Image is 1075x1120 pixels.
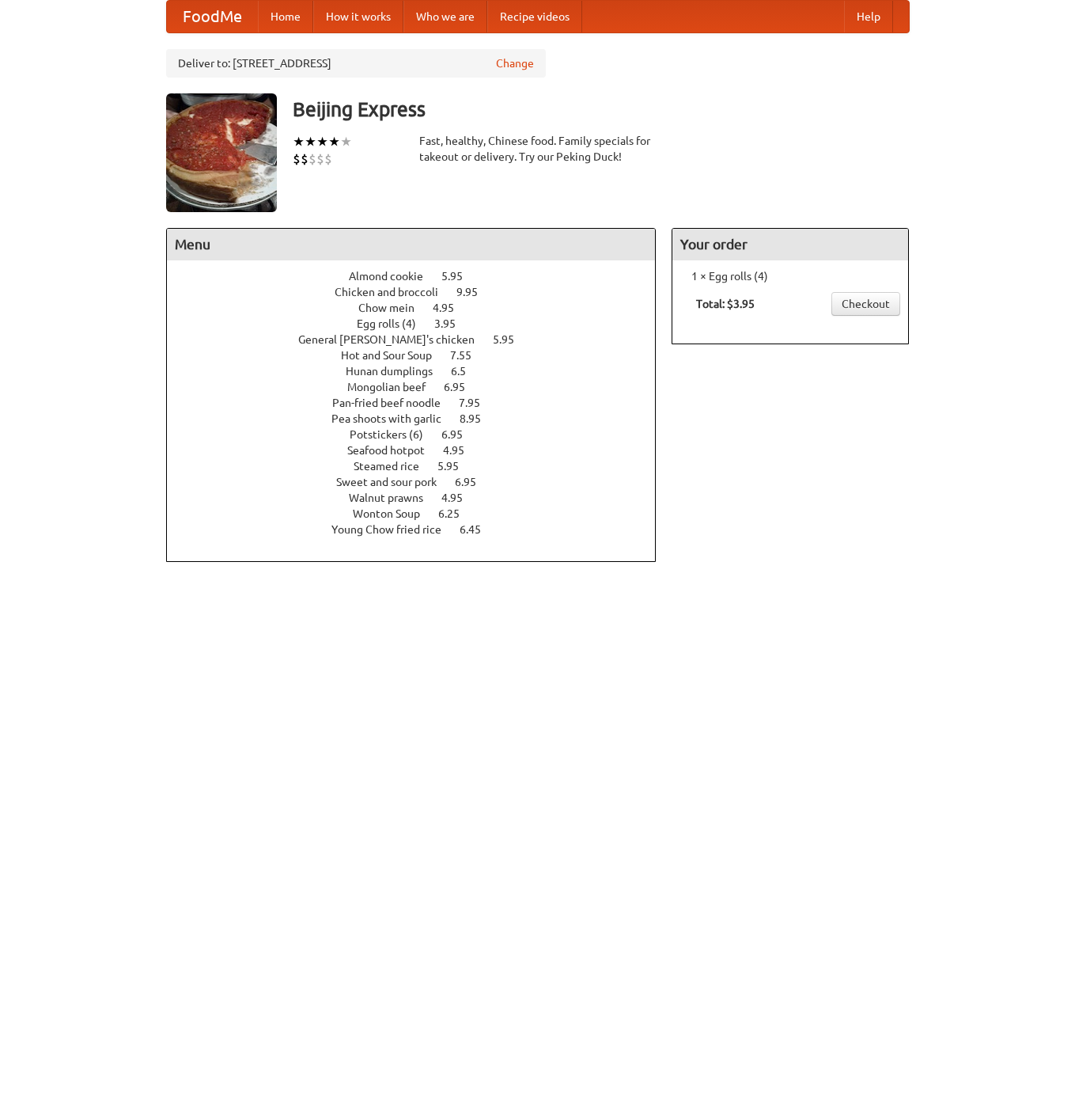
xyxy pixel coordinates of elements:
[350,428,439,441] span: Potstickers (6)
[672,229,908,260] h4: Your order
[328,133,340,150] li: ★
[347,381,441,393] span: Mongolian beef
[341,349,448,362] span: Hot and Sour Soup
[450,349,487,362] span: 7.55
[403,1,487,32] a: Who we are
[336,476,505,488] a: Sweet and sour pork 6.95
[496,55,534,71] a: Change
[316,133,328,150] li: ★
[335,286,454,298] span: Chicken and broccoli
[459,397,496,409] span: 7.95
[316,150,324,168] li: $
[298,333,543,346] a: General [PERSON_NAME]'s chicken 5.95
[831,292,900,316] a: Checkout
[354,460,488,473] a: Steamed rice 5.95
[357,317,432,330] span: Egg rolls (4)
[460,412,497,425] span: 8.95
[493,333,530,346] span: 5.95
[358,302,430,314] span: Chow mein
[350,428,492,441] a: Potstickers (6) 6.95
[349,492,439,504] span: Walnut prawns
[433,302,470,314] span: 4.95
[354,460,435,473] span: Steamed rice
[349,270,439,283] span: Almond cookie
[349,492,492,504] a: Walnut prawns 4.95
[293,93,910,125] h3: Beijing Express
[353,507,436,520] span: Wonton Soup
[258,1,313,32] a: Home
[680,268,900,284] li: 1 × Egg rolls (4)
[166,49,546,78] div: Deliver to: [STREET_ADDRESS]
[167,1,258,32] a: FoodMe
[696,298,755,310] b: Total: $3.95
[419,133,657,165] div: Fast, healthy, Chinese food. Family specials for takeout or delivery. Try our Peking Duck!
[347,444,494,457] a: Seafood hotpot 4.95
[443,444,480,457] span: 4.95
[293,150,301,168] li: $
[357,317,485,330] a: Egg rolls (4) 3.95
[358,302,483,314] a: Chow mein 4.95
[340,133,352,150] li: ★
[166,93,277,212] img: angular.jpg
[844,1,893,32] a: Help
[301,150,308,168] li: $
[331,523,510,536] a: Young Chow fried rice 6.45
[167,229,656,260] h4: Menu
[298,333,490,346] span: General [PERSON_NAME]'s chicken
[332,397,456,409] span: Pan-fried beef noodle
[332,397,509,409] a: Pan-fried beef noodle 7.95
[347,381,494,393] a: Mongolian beef 6.95
[336,476,452,488] span: Sweet and sour pork
[313,1,403,32] a: How it works
[346,365,495,378] a: Hunan dumplings 6.5
[331,412,510,425] a: Pea shoots with garlic 8.95
[331,412,457,425] span: Pea shoots with garlic
[308,150,316,168] li: $
[441,270,479,283] span: 5.95
[353,507,489,520] a: Wonton Soup 6.25
[438,507,475,520] span: 6.25
[441,492,479,504] span: 4.95
[437,460,475,473] span: 5.95
[305,133,316,150] li: ★
[293,133,305,150] li: ★
[456,286,494,298] span: 9.95
[324,150,332,168] li: $
[331,523,457,536] span: Young Chow fried rice
[444,381,481,393] span: 6.95
[451,365,482,378] span: 6.5
[346,365,449,378] span: Hunan dumplings
[341,349,501,362] a: Hot and Sour Soup 7.55
[347,444,441,457] span: Seafood hotpot
[335,286,507,298] a: Chicken and broccoli 9.95
[455,476,492,488] span: 6.95
[487,1,582,32] a: Recipe videos
[441,428,479,441] span: 6.95
[460,523,497,536] span: 6.45
[434,317,471,330] span: 3.95
[349,270,492,283] a: Almond cookie 5.95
